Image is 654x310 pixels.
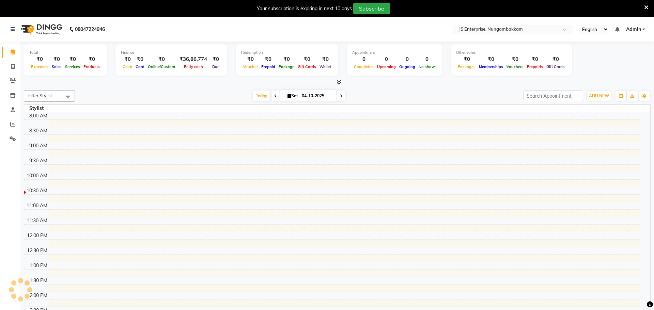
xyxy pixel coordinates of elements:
span: Wallet [318,64,333,69]
div: Your subscription is expiring in next 10 days [257,5,352,12]
div: 10:00 AM [25,172,49,179]
div: 0 [398,55,417,63]
div: ₹0 [29,55,50,63]
div: 8:00 AM [28,112,49,119]
span: Vouchers [505,64,525,69]
div: ₹0 [241,55,260,63]
span: Expenses [29,64,50,69]
span: Sat [286,93,300,98]
div: 1:30 PM [28,277,49,284]
div: Appointment [352,50,437,55]
span: Completed [352,64,375,69]
button: ADD NEW [587,91,611,101]
div: Other sales [456,50,566,55]
div: ₹0 [505,55,525,63]
span: Voucher [241,64,260,69]
div: ₹0 [318,55,333,63]
span: Admin [626,26,641,33]
div: 8:30 AM [28,127,49,134]
span: Ongoing [398,64,417,69]
input: Search Appointment [524,91,583,101]
div: ₹0 [121,55,134,63]
div: ₹0 [525,55,545,63]
span: Products [82,64,102,69]
div: 1:00 PM [28,262,49,269]
div: ₹0 [146,55,177,63]
span: Today [253,91,270,101]
div: 0 [417,55,437,63]
span: Gift Cards [545,64,566,69]
div: Finance [121,50,222,55]
div: 2:00 PM [28,292,49,299]
div: ₹0 [277,55,296,63]
div: ₹0 [296,55,318,63]
button: Subscribe [353,3,390,14]
div: 11:30 AM [25,217,49,224]
div: ₹0 [134,55,146,63]
div: 12:30 PM [26,247,49,254]
div: 10:30 AM [25,187,49,194]
span: Package [277,64,296,69]
div: 11:00 AM [25,202,49,209]
div: 9:30 AM [28,157,49,164]
div: ₹0 [210,55,222,63]
span: Card [134,64,146,69]
span: Sales [50,64,63,69]
div: Redemption [241,50,333,55]
div: ₹36,86,774 [177,55,210,63]
div: Stylist [24,105,49,112]
div: 12:00 PM [26,232,49,239]
div: Total [29,50,102,55]
span: Prepaids [525,64,545,69]
span: Packages [456,64,477,69]
span: Cash [121,64,134,69]
b: 08047224946 [75,20,105,39]
img: logo [17,20,64,39]
span: Due [211,64,221,69]
span: Filter Stylist [28,93,52,98]
div: ₹0 [50,55,63,63]
div: ₹0 [82,55,102,63]
span: Upcoming [375,64,398,69]
span: Gift Cards [296,64,318,69]
span: Online/Custom [146,64,177,69]
span: Petty cash [182,64,205,69]
input: 2025-10-04 [300,91,334,101]
div: ₹0 [63,55,82,63]
div: ₹0 [477,55,505,63]
div: 0 [375,55,398,63]
span: Prepaid [260,64,277,69]
div: 9:00 AM [28,142,49,149]
div: ₹0 [260,55,277,63]
span: ADD NEW [589,93,609,98]
div: 0 [352,55,375,63]
span: Services [63,64,82,69]
div: ₹0 [456,55,477,63]
div: ₹0 [545,55,566,63]
span: Memberships [477,64,505,69]
span: No show [417,64,437,69]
